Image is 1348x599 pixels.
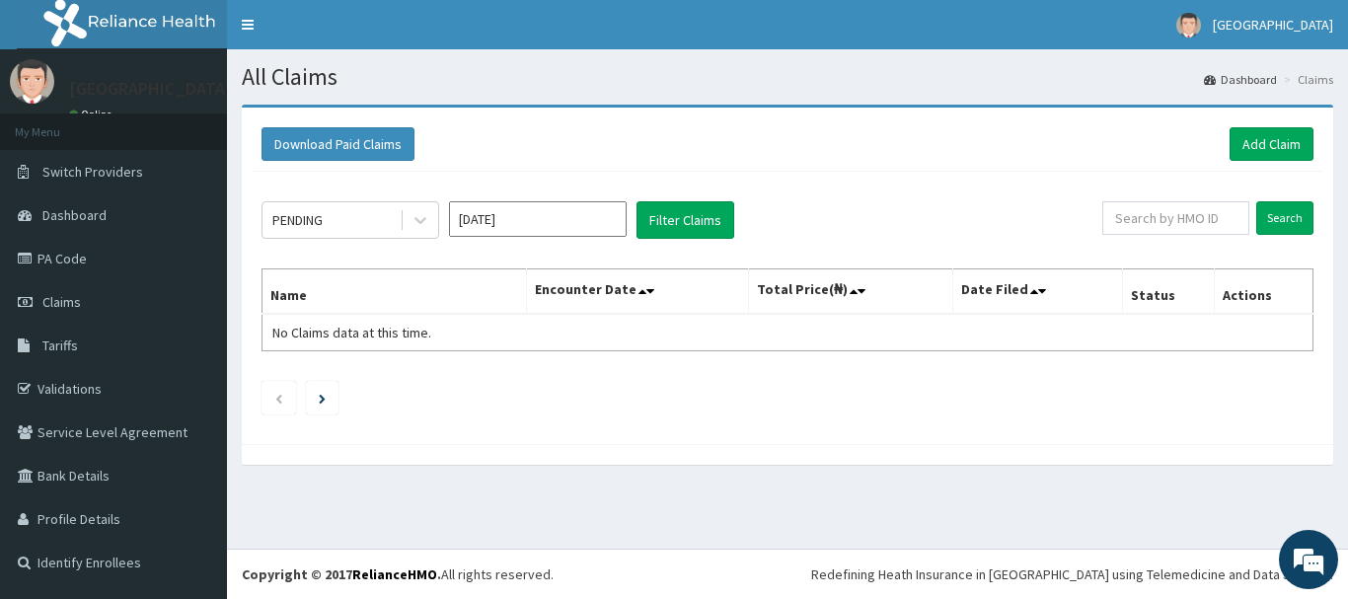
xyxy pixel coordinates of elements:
[69,108,116,121] a: Online
[1204,71,1277,88] a: Dashboard
[42,163,143,181] span: Switch Providers
[637,201,734,239] button: Filter Claims
[242,64,1333,90] h1: All Claims
[227,549,1348,599] footer: All rights reserved.
[953,269,1123,315] th: Date Filed
[69,80,232,98] p: [GEOGRAPHIC_DATA]
[449,201,627,237] input: Select Month and Year
[42,337,78,354] span: Tariffs
[262,127,414,161] button: Download Paid Claims
[42,293,81,311] span: Claims
[1176,13,1201,37] img: User Image
[10,59,54,104] img: User Image
[1214,269,1312,315] th: Actions
[1123,269,1215,315] th: Status
[1256,201,1313,235] input: Search
[42,206,107,224] span: Dashboard
[748,269,953,315] th: Total Price(₦)
[352,565,437,583] a: RelianceHMO
[272,324,431,341] span: No Claims data at this time.
[1213,16,1333,34] span: [GEOGRAPHIC_DATA]
[274,389,283,407] a: Previous page
[262,269,527,315] th: Name
[1230,127,1313,161] a: Add Claim
[811,564,1333,584] div: Redefining Heath Insurance in [GEOGRAPHIC_DATA] using Telemedicine and Data Science!
[527,269,748,315] th: Encounter Date
[1279,71,1333,88] li: Claims
[319,389,326,407] a: Next page
[272,210,323,230] div: PENDING
[1102,201,1249,235] input: Search by HMO ID
[242,565,441,583] strong: Copyright © 2017 .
